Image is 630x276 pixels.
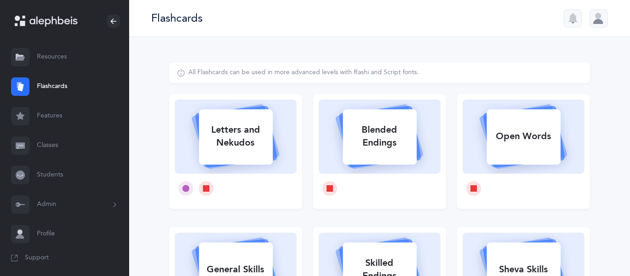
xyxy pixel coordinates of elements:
[188,68,419,77] div: All Flashcards can be used in more advanced levels with Rashi and Script fonts.
[151,11,202,26] div: Flashcards
[487,124,560,148] div: Open Words
[199,118,273,155] div: Letters and Nekudos
[25,253,49,263] span: Support
[343,118,416,155] div: Blended Endings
